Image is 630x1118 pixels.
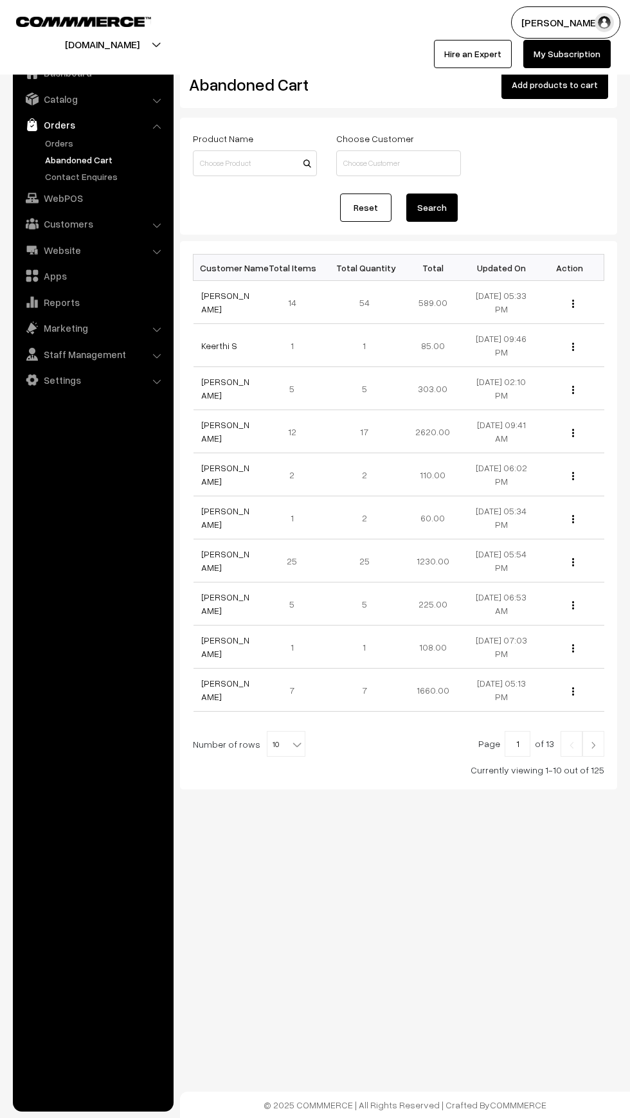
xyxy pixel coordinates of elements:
[16,316,169,339] a: Marketing
[201,591,249,616] a: [PERSON_NAME]
[336,150,460,176] input: Choose Customer
[467,255,536,281] th: Updated On
[399,367,467,410] td: 303.00
[572,429,574,437] img: Menu
[399,255,467,281] th: Total
[572,644,574,653] img: Menu
[16,291,169,314] a: Reports
[399,410,467,453] td: 2620.00
[267,732,305,757] span: 10
[330,453,399,496] td: 2
[523,40,611,68] a: My Subscription
[193,132,253,145] label: Product Name
[467,281,536,324] td: [DATE] 05:33 PM
[330,496,399,539] td: 2
[201,340,237,351] a: Keerthi S
[501,71,608,99] button: Add products to cart
[42,170,169,183] a: Contact Enquires
[262,582,330,626] td: 5
[572,386,574,394] img: Menu
[399,669,467,712] td: 1660.00
[16,343,169,366] a: Staff Management
[201,462,249,487] a: [PERSON_NAME]
[399,582,467,626] td: 225.00
[16,13,129,28] a: COMMMERCE
[189,75,316,95] h2: Abandoned Cart
[193,150,317,176] input: Choose Product
[467,539,536,582] td: [DATE] 05:54 PM
[201,635,249,659] a: [PERSON_NAME]
[330,410,399,453] td: 17
[330,669,399,712] td: 7
[193,737,260,751] span: Number of rows
[262,496,330,539] td: 1
[336,132,414,145] label: Choose Customer
[467,453,536,496] td: [DATE] 06:02 PM
[16,87,169,111] a: Catalog
[511,6,620,39] button: [PERSON_NAME]…
[262,255,330,281] th: Total Items
[16,113,169,136] a: Orders
[262,410,330,453] td: 12
[16,17,151,26] img: COMMMERCE
[193,763,604,777] div: Currently viewing 1-10 out of 125
[572,472,574,480] img: Menu
[201,678,249,702] a: [PERSON_NAME]
[16,264,169,287] a: Apps
[399,324,467,367] td: 85.00
[262,324,330,367] td: 1
[16,368,169,392] a: Settings
[467,410,536,453] td: [DATE] 09:41 AM
[330,324,399,367] td: 1
[478,738,500,749] span: Page
[20,28,184,60] button: [DOMAIN_NAME]
[201,376,249,401] a: [PERSON_NAME]
[262,281,330,324] td: 14
[535,255,604,281] th: Action
[467,582,536,626] td: [DATE] 06:53 AM
[16,239,169,262] a: Website
[399,281,467,324] td: 589.00
[194,255,262,281] th: Customer Name
[467,496,536,539] td: [DATE] 05:34 PM
[330,626,399,669] td: 1
[399,626,467,669] td: 108.00
[572,601,574,609] img: Menu
[16,186,169,210] a: WebPOS
[588,741,599,749] img: Right
[330,582,399,626] td: 5
[267,731,305,757] span: 10
[330,539,399,582] td: 25
[399,496,467,539] td: 60.00
[406,194,458,222] button: Search
[399,539,467,582] td: 1230.00
[180,1092,630,1118] footer: © 2025 COMMMERCE | All Rights Reserved | Crafted By
[467,367,536,410] td: [DATE] 02:10 PM
[434,40,512,68] a: Hire an Expert
[399,453,467,496] td: 110.00
[201,290,249,314] a: [PERSON_NAME]
[572,343,574,351] img: Menu
[572,515,574,523] img: Menu
[330,281,399,324] td: 54
[467,324,536,367] td: [DATE] 09:46 PM
[16,212,169,235] a: Customers
[572,300,574,308] img: Menu
[201,419,249,444] a: [PERSON_NAME]
[340,194,392,222] a: Reset
[330,255,399,281] th: Total Quantity
[201,548,249,573] a: [PERSON_NAME]
[490,1099,546,1110] a: COMMMERCE
[262,453,330,496] td: 2
[595,13,614,32] img: user
[262,367,330,410] td: 5
[42,153,169,167] a: Abandoned Cart
[535,738,554,749] span: of 13
[262,539,330,582] td: 25
[467,626,536,669] td: [DATE] 07:03 PM
[262,669,330,712] td: 7
[262,626,330,669] td: 1
[572,558,574,566] img: Menu
[201,505,249,530] a: [PERSON_NAME]
[42,136,169,150] a: Orders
